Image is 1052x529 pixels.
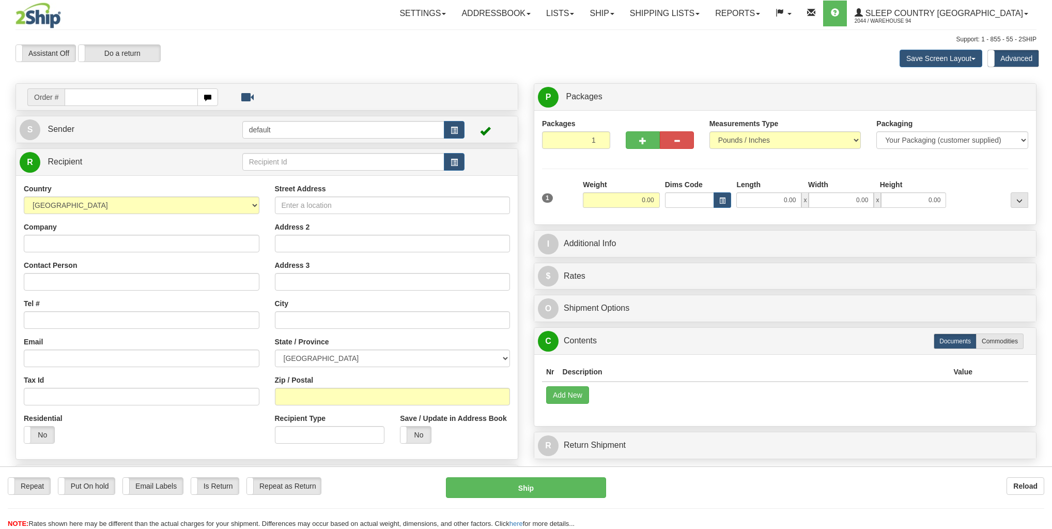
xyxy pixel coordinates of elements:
label: Address 2 [275,222,310,232]
a: CContents [538,330,1032,352]
label: Do a return [79,45,160,62]
label: Address 3 [275,260,310,270]
th: Nr [542,362,559,382]
a: Reports [707,1,768,26]
span: R [20,152,40,173]
a: Settings [392,1,454,26]
img: logo2044.jpg [16,3,61,28]
label: Packaging [876,118,912,129]
a: IAdditional Info [538,233,1032,254]
span: 2044 / Warehouse 94 [855,16,932,26]
label: Repeat as Return [247,478,321,494]
a: Addressbook [454,1,538,26]
span: R [538,435,559,456]
label: Tel # [24,298,40,309]
span: O [538,298,559,319]
a: OShipment Options [538,298,1032,319]
button: Ship [446,477,606,498]
span: Order # [27,88,65,106]
label: City [275,298,288,309]
label: No [400,427,430,443]
a: RReturn Shipment [538,435,1032,456]
span: S [20,119,40,140]
button: Reload [1007,477,1044,495]
label: Documents [934,334,977,349]
label: Packages [542,118,576,129]
span: Sleep Country [GEOGRAPHIC_DATA] [863,9,1023,18]
label: Zip / Postal [275,375,314,385]
th: Description [559,362,950,382]
label: Put On hold [58,478,115,494]
label: Tax Id [24,375,44,385]
label: Country [24,184,52,194]
a: Sleep Country [GEOGRAPHIC_DATA] 2044 / Warehouse 94 [847,1,1036,26]
button: Save Screen Layout [900,50,982,67]
a: P Packages [538,86,1032,108]
span: x [874,192,881,208]
label: Street Address [275,184,326,194]
a: Ship [582,1,622,26]
label: State / Province [275,337,329,347]
label: No [24,427,54,443]
label: Company [24,222,57,232]
span: Packages [566,92,602,101]
label: Dims Code [665,179,703,190]
a: S Sender [20,119,242,140]
label: Assistant Off [16,45,75,62]
span: Sender [48,125,74,133]
div: Support: 1 - 855 - 55 - 2SHIP [16,35,1036,44]
button: Add New [546,386,589,404]
a: Lists [538,1,582,26]
label: Recipient Type [275,413,326,424]
label: Repeat [8,478,50,494]
span: x [801,192,809,208]
th: Value [949,362,977,382]
label: Email [24,337,43,347]
iframe: chat widget [1028,211,1051,317]
a: R Recipient [20,152,218,173]
input: Sender Id [242,121,445,139]
label: Weight [583,179,607,190]
label: Is Return [191,478,239,494]
input: Enter a location [275,197,510,214]
b: Reload [1013,482,1038,490]
input: Recipient Id [242,153,445,171]
span: I [538,234,559,254]
label: Email Labels [123,478,183,494]
div: ... [1011,192,1028,208]
label: Contact Person [24,260,77,270]
a: here [509,520,523,527]
label: Width [808,179,828,190]
span: NOTE: [8,520,28,527]
span: C [538,331,559,352]
label: Advanced [988,50,1039,67]
a: $Rates [538,266,1032,287]
label: Length [736,179,761,190]
span: 1 [542,193,553,203]
a: Shipping lists [622,1,707,26]
label: Height [880,179,903,190]
label: Residential [24,413,63,424]
span: P [538,87,559,108]
span: $ [538,266,559,286]
span: Recipient [48,157,82,166]
label: Measurements Type [709,118,779,129]
label: Commodities [976,334,1024,349]
label: Save / Update in Address Book [400,413,506,424]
